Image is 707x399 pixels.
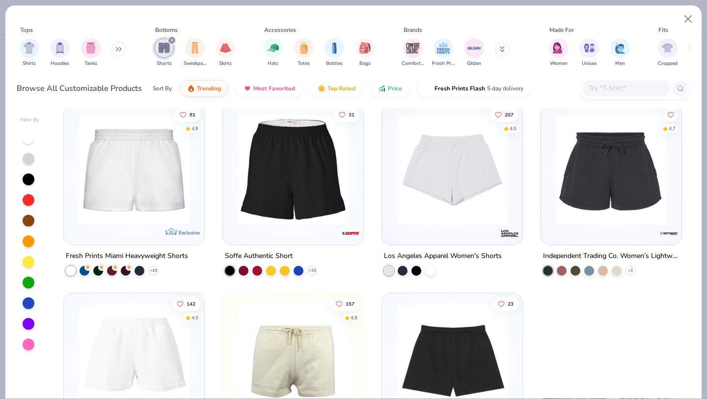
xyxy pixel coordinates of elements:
span: Bottles [326,60,343,67]
span: Cropped [658,60,678,67]
div: filter for Unisex [579,38,599,67]
div: 4.7 [669,125,676,132]
span: Bags [359,60,371,67]
button: Most Favorited [236,80,302,97]
div: Fits [658,26,668,34]
span: Fresh Prints Flash [435,85,485,92]
img: Skirts Image [220,42,231,54]
span: Gildan [467,60,481,67]
img: Men Image [615,42,625,54]
span: Sweatpants [184,60,206,67]
span: + 3 [628,268,633,274]
button: filter button [549,38,569,67]
button: Price [371,80,409,97]
span: 207 [505,112,514,117]
span: Price [388,85,402,92]
span: Hats [268,60,278,67]
img: d7c09eb8-b573-4a70-8e54-300b8a580557 [551,114,672,225]
img: Bottles Image [329,42,340,54]
img: Unisex Image [584,42,595,54]
span: 23 [508,301,514,306]
span: 81 [190,112,196,117]
button: Like [331,297,359,311]
button: filter button [263,38,283,67]
span: Fresh Prints [432,60,455,67]
button: filter button [579,38,599,67]
img: Shirts Image [24,42,35,54]
button: filter button [184,38,206,67]
button: Like [334,108,359,121]
div: filter for Totes [294,38,314,67]
button: Like [490,108,518,121]
button: filter button [294,38,314,67]
img: Totes Image [299,42,309,54]
img: Comfort Colors Image [406,41,420,56]
button: filter button [216,38,235,67]
span: Shirts [23,60,36,67]
button: Close [679,10,698,28]
div: Independent Trading Co. Women’s Lightweight [US_STATE] Wave Wash Sweatshorts [543,250,680,262]
span: Trending [197,85,221,92]
div: Accessories [264,26,296,34]
button: filter button [432,38,455,67]
span: 31 [349,112,354,117]
button: Like [172,297,201,311]
button: filter button [81,38,101,67]
span: + 25 [309,268,316,274]
img: Independent Trading Co. logo [658,224,678,243]
div: Bottoms [155,26,178,34]
button: filter button [402,38,424,67]
span: 5 day delivery [487,83,523,94]
div: filter for Fresh Prints [432,38,455,67]
div: filter for Bottles [325,38,344,67]
img: Shorts Image [159,42,170,54]
button: filter button [20,38,39,67]
div: Soffe Authentic Short [225,250,293,262]
span: Men [615,60,625,67]
img: TopRated.gif [318,85,326,92]
button: Top Rated [310,80,363,97]
div: filter for Hoodies [50,38,70,67]
div: filter for Tanks [81,38,101,67]
div: Filter By [20,116,40,124]
button: Fresh Prints Flash5 day delivery [417,80,531,97]
img: Gildan Image [467,41,482,56]
div: 4.8 [351,314,357,321]
img: Sweatpants Image [190,42,200,54]
img: Cropped Image [662,42,673,54]
img: f2aea35a-bd5e-487e-a8a1-25153f44d02a [233,114,353,225]
img: 65257300-10d7-4def-85e3-f46cbce78286 [512,114,633,225]
img: Bags Image [359,42,370,54]
span: Most Favorited [253,85,295,92]
div: filter for Sweatpants [184,38,206,67]
img: Los Angeles Apparel logo [500,224,519,243]
img: Hoodies Image [54,42,65,54]
button: filter button [50,38,70,67]
div: Fresh Prints Miami Heavyweight Shorts [66,250,188,262]
img: Fresh Prints Image [436,41,451,56]
div: Browse All Customizable Products [17,83,142,94]
button: filter button [464,38,484,67]
div: filter for Bags [355,38,375,67]
span: Tanks [84,60,97,67]
button: Like [493,297,518,311]
button: filter button [355,38,375,67]
img: Hats Image [268,42,279,54]
div: 4.8 [192,125,199,132]
img: a90b847d-2cce-4314-bd7e-88e99edec185 [353,114,474,225]
img: Soffe logo [341,224,360,243]
div: filter for Gildan [464,38,484,67]
div: filter for Skirts [216,38,235,67]
div: filter for Women [549,38,569,67]
button: filter button [325,38,344,67]
div: filter for Shirts [20,38,39,67]
img: Women Image [553,42,564,54]
button: Like [175,108,201,121]
img: trending.gif [187,85,195,92]
img: 0f9e37c5-2c60-4d00-8ff5-71159717a189 [392,114,513,225]
div: 4.9 [192,314,199,321]
span: Exclusive [179,229,200,236]
div: filter for Men [610,38,630,67]
span: Unisex [582,60,597,67]
div: filter for Comfort Colors [402,38,424,67]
